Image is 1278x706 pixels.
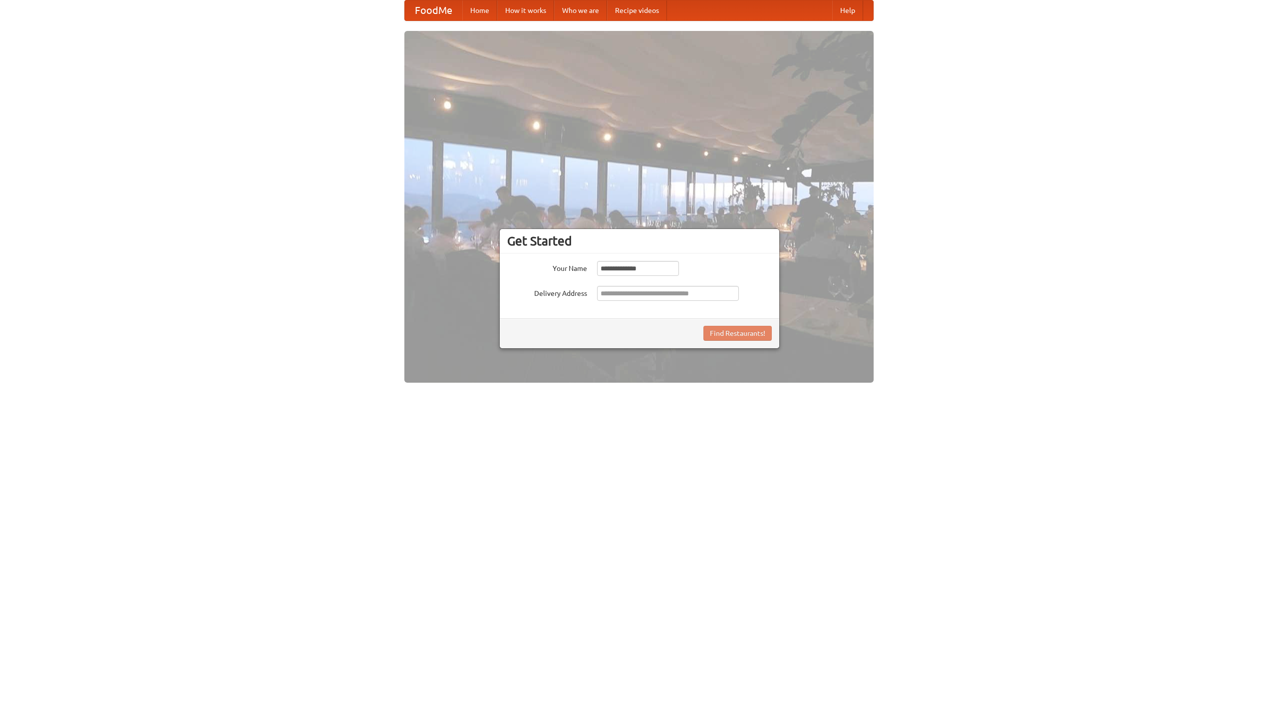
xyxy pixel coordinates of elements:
a: Recipe videos [607,0,667,20]
h3: Get Started [507,234,772,248]
a: Help [832,0,863,20]
button: Find Restaurants! [703,326,772,341]
a: FoodMe [405,0,462,20]
label: Your Name [507,261,587,273]
a: How it works [497,0,554,20]
a: Who we are [554,0,607,20]
a: Home [462,0,497,20]
label: Delivery Address [507,286,587,298]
